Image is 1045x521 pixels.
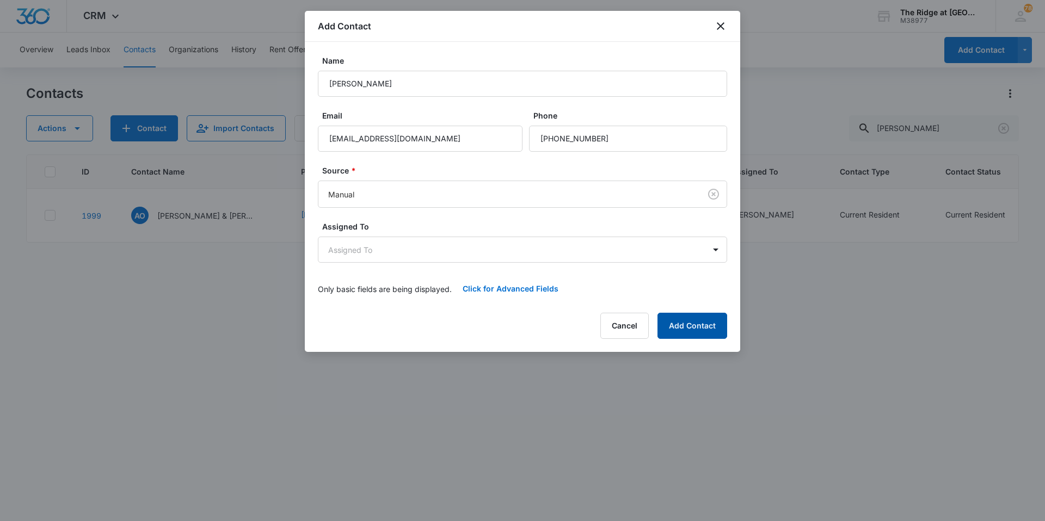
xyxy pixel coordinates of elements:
button: Cancel [600,313,649,339]
label: Assigned To [322,221,731,232]
button: Clear [705,185,722,203]
h1: Add Contact [318,20,371,33]
input: Name [318,71,727,97]
input: Email [318,126,522,152]
label: Name [322,55,731,66]
label: Source [322,165,731,176]
label: Phone [533,110,731,121]
input: Phone [529,126,727,152]
button: Add Contact [657,313,727,339]
button: Click for Advanced Fields [452,276,569,302]
button: close [714,20,727,33]
label: Email [322,110,527,121]
p: Only basic fields are being displayed. [318,283,452,295]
